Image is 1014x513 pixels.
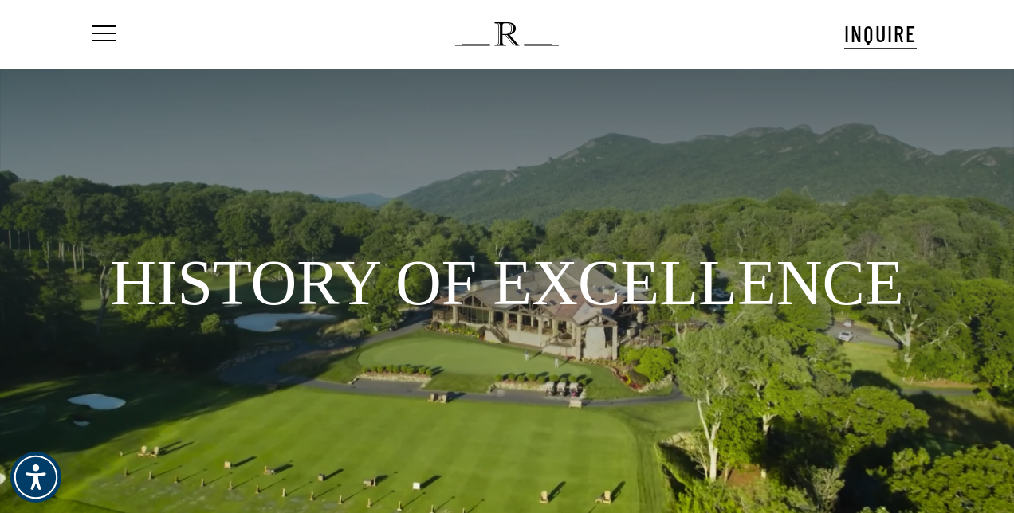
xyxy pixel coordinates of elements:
div: Accessibility Menu [10,452,61,503]
h1: HISTORY OF EXCELLENCE [72,239,942,327]
a: Navigation Menu [89,26,116,43]
a: INQUIRE [844,18,917,49]
img: The Regent [455,22,558,46]
span: INQUIRE [844,20,917,47]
